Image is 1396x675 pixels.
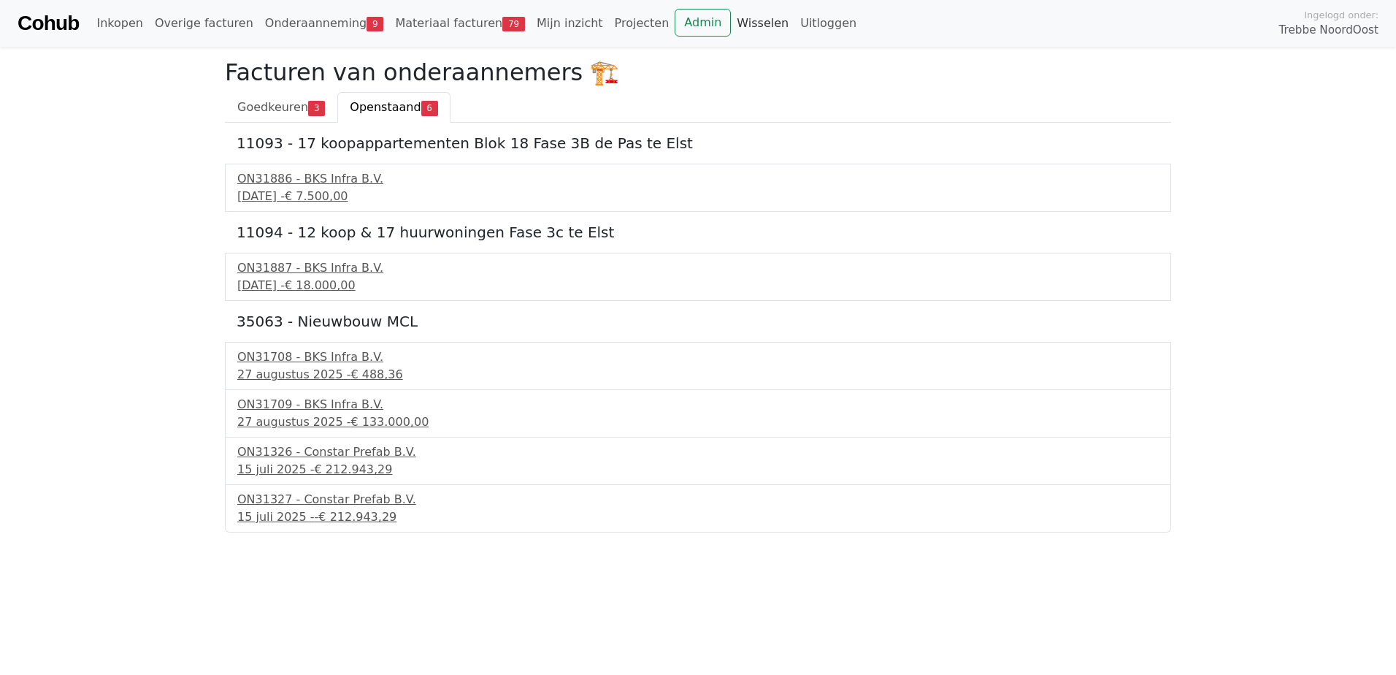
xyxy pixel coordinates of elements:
[237,348,1159,366] div: ON31708 - BKS Infra B.V.
[91,9,148,38] a: Inkopen
[1279,22,1378,39] span: Trebbe NoordOost
[237,259,1159,277] div: ON31887 - BKS Infra B.V.
[531,9,609,38] a: Mijn inzicht
[389,9,531,38] a: Materiaal facturen79
[350,100,421,114] span: Openstaand
[225,92,337,123] a: Goedkeuren3
[237,491,1159,526] a: ON31327 - Constar Prefab B.V.15 juli 2025 --€ 212.943,29
[731,9,794,38] a: Wisselen
[237,170,1159,188] div: ON31886 - BKS Infra B.V.
[237,396,1159,413] div: ON31709 - BKS Infra B.V.
[237,491,1159,508] div: ON31327 - Constar Prefab B.V.
[285,189,348,203] span: € 7.500,00
[237,413,1159,431] div: 27 augustus 2025 -
[237,348,1159,384] a: ON31708 - BKS Infra B.V.27 augustus 2025 -€ 488,36
[308,101,325,115] span: 3
[149,9,259,38] a: Overige facturen
[794,9,862,38] a: Uitloggen
[237,366,1159,384] div: 27 augustus 2025 -
[421,101,438,115] span: 6
[18,6,79,41] a: Cohub
[237,313,1159,330] h5: 35063 - Nieuwbouw MCL
[237,277,1159,294] div: [DATE] -
[237,508,1159,526] div: 15 juli 2025 -
[237,443,1159,461] div: ON31326 - Constar Prefab B.V.
[1304,8,1378,22] span: Ingelogd onder:
[237,224,1159,241] h5: 11094 - 12 koop & 17 huurwoningen Fase 3c te Elst
[237,396,1159,431] a: ON31709 - BKS Infra B.V.27 augustus 2025 -€ 133.000,00
[259,9,390,38] a: Onderaanneming9
[502,17,525,31] span: 79
[315,510,397,524] span: -€ 212.943,29
[350,367,402,381] span: € 488,36
[237,188,1159,205] div: [DATE] -
[225,58,1171,86] h2: Facturen van onderaannemers 🏗️
[367,17,383,31] span: 9
[285,278,356,292] span: € 18.000,00
[237,461,1159,478] div: 15 juli 2025 -
[350,415,429,429] span: € 133.000,00
[237,259,1159,294] a: ON31887 - BKS Infra B.V.[DATE] -€ 18.000,00
[609,9,675,38] a: Projecten
[237,170,1159,205] a: ON31886 - BKS Infra B.V.[DATE] -€ 7.500,00
[315,462,393,476] span: € 212.943,29
[237,134,1159,152] h5: 11093 - 17 koopappartementen Blok 18 Fase 3B de Pas te Elst
[237,100,308,114] span: Goedkeuren
[237,443,1159,478] a: ON31326 - Constar Prefab B.V.15 juli 2025 -€ 212.943,29
[337,92,450,123] a: Openstaand6
[675,9,731,37] a: Admin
